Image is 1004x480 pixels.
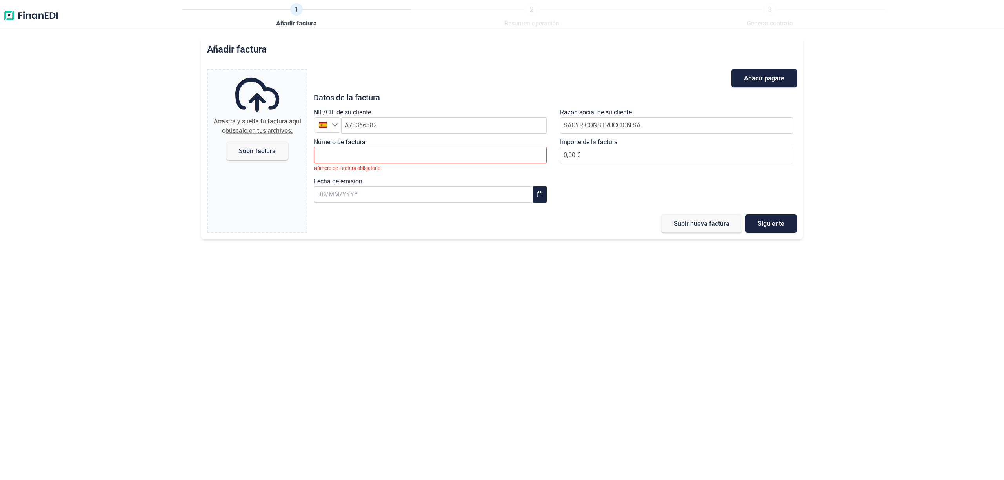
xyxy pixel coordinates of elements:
[276,3,317,28] a: 1Añadir factura
[758,221,784,226] span: Siguiente
[319,121,327,129] img: ES
[745,214,797,233] button: Siguiente
[3,3,59,28] img: Logo de aplicación
[226,127,293,134] span: búscalo en tus archivos.
[560,138,618,147] label: Importe de la factura
[731,69,797,87] button: Añadir pagaré
[560,108,632,117] label: Razón social de su cliente
[239,148,276,154] span: Subir factura
[211,117,304,136] div: Arrastra y suelta tu factura aquí o
[533,186,547,203] button: Choose Date
[314,138,366,147] label: Número de factura
[674,221,729,226] span: Subir nueva factura
[661,214,742,233] button: Subir nueva factura
[314,108,371,117] label: NIF/CIF de su cliente
[744,75,784,81] span: Añadir pagaré
[314,186,533,203] input: DD/MM/YYYY
[314,177,362,186] label: Fecha de emisión
[314,165,380,171] small: Número de Factura obligatorio
[290,3,303,16] span: 1
[314,94,797,101] h3: Datos de la factura
[207,44,267,55] h2: Añadir factura
[332,118,341,132] div: Seleccione un país
[276,19,317,28] span: Añadir factura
